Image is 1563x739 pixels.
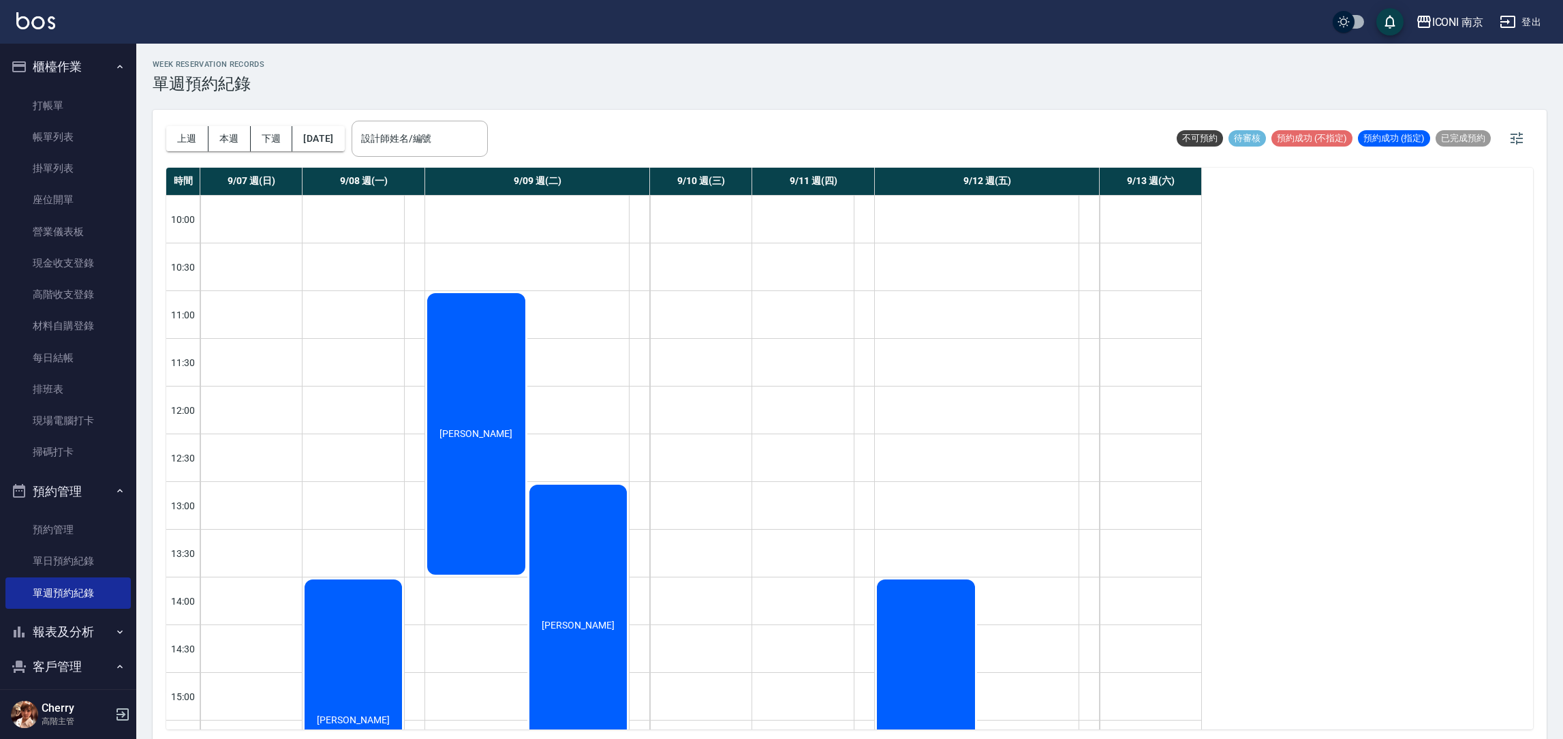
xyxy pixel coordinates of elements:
[16,12,55,29] img: Logo
[1376,8,1404,35] button: save
[5,545,131,577] a: 單日預約紀錄
[314,714,392,725] span: [PERSON_NAME]
[303,168,425,195] div: 9/08 週(一)
[11,701,38,728] img: Person
[1271,132,1352,145] span: 預約成功 (不指定)
[5,121,131,153] a: 帳單列表
[208,126,251,151] button: 本週
[1432,14,1484,31] div: ICONI 南京
[166,624,200,672] div: 14:30
[650,168,752,195] div: 9/10 週(三)
[5,216,131,247] a: 營業儀表板
[5,649,131,684] button: 客戶管理
[166,529,200,577] div: 13:30
[200,168,303,195] div: 9/07 週(日)
[5,279,131,310] a: 高階收支登錄
[752,168,875,195] div: 9/11 週(四)
[166,577,200,624] div: 14:00
[251,126,293,151] button: 下週
[5,514,131,545] a: 預約管理
[425,168,650,195] div: 9/09 週(二)
[166,195,200,243] div: 10:00
[166,168,200,195] div: 時間
[1410,8,1489,36] button: ICONI 南京
[166,243,200,290] div: 10:30
[166,481,200,529] div: 13:00
[5,49,131,85] button: 櫃檯作業
[153,60,264,69] h2: WEEK RESERVATION RECORDS
[166,338,200,386] div: 11:30
[1228,132,1266,145] span: 待審核
[5,342,131,374] a: 每日結帳
[153,74,264,93] h3: 單週預約紀錄
[5,153,131,184] a: 掛單列表
[5,436,131,468] a: 掃碼打卡
[437,428,515,439] span: [PERSON_NAME]
[5,247,131,279] a: 現金收支登錄
[166,126,208,151] button: 上週
[5,90,131,121] a: 打帳單
[42,702,111,715] h5: Cherry
[5,184,131,215] a: 座位開單
[292,126,344,151] button: [DATE]
[166,386,200,434] div: 12:00
[1177,132,1223,145] span: 不可預約
[1436,132,1491,145] span: 已完成預約
[5,577,131,609] a: 單週預約紀錄
[5,405,131,436] a: 現場電腦打卡
[875,168,1100,195] div: 9/12 週(五)
[5,310,131,342] a: 材料自購登錄
[5,374,131,405] a: 排班表
[42,715,111,727] p: 高階主管
[5,614,131,650] button: 報表及分析
[1494,10,1547,35] button: 登出
[166,672,200,720] div: 15:00
[1358,132,1430,145] span: 預約成功 (指定)
[539,620,617,631] span: [PERSON_NAME]
[166,434,200,481] div: 12:30
[166,290,200,338] div: 11:00
[1100,168,1202,195] div: 9/13 週(六)
[5,474,131,509] button: 預約管理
